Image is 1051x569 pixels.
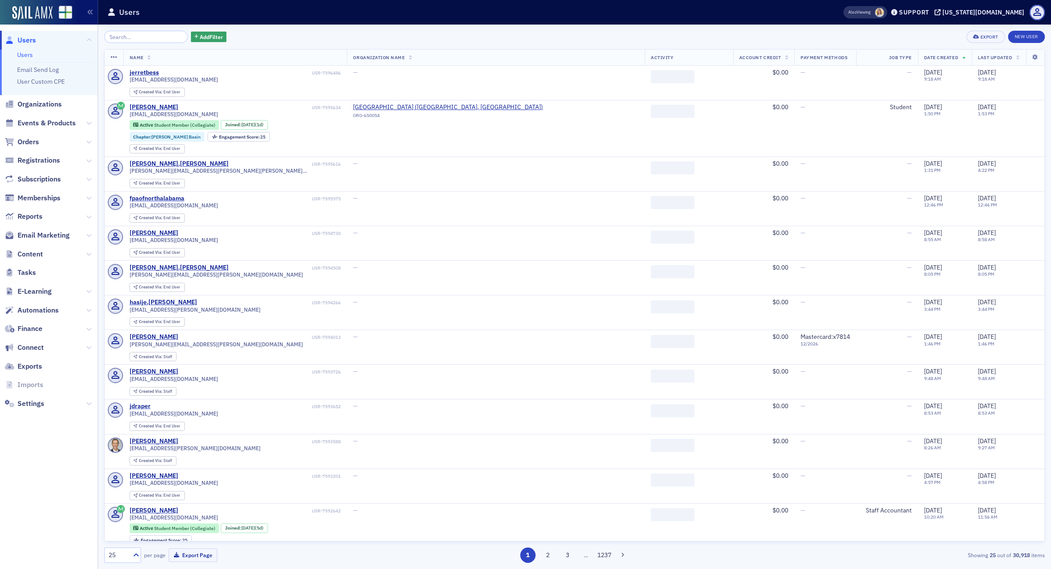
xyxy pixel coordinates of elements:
[907,402,912,410] span: —
[130,472,178,480] div: [PERSON_NAME]
[924,229,942,237] span: [DATE]
[651,439,695,452] span: ‌
[130,88,185,97] div: Created Via: End User
[130,69,159,77] div: jerretbess
[139,319,163,324] span: Created Via :
[5,306,59,315] a: Automations
[772,194,788,202] span: $0.00
[5,193,60,203] a: Memberships
[5,343,44,352] a: Connect
[772,437,788,445] span: $0.00
[130,264,229,272] div: [PERSON_NAME].[PERSON_NAME]
[180,508,341,514] div: USR-7592642
[924,54,958,60] span: Date Created
[133,525,215,531] a: Active Student Member (Collegiate)
[924,202,943,208] time: 12:46 PM
[924,236,941,242] time: 8:55 AM
[978,410,995,416] time: 8:53 AM
[848,9,857,15] div: Also
[924,514,944,520] time: 10:20 AM
[130,195,184,203] a: fpaofnorthalabama
[139,181,180,186] div: End User
[18,118,76,128] span: Events & Products
[772,402,788,410] span: $0.00
[139,284,163,290] span: Created Via :
[180,105,341,110] div: USR-7595634
[801,298,805,306] span: —
[978,76,995,82] time: 9:18 AM
[651,105,695,118] span: ‌
[924,472,942,480] span: [DATE]
[801,367,805,375] span: —
[772,160,788,167] span: $0.00
[801,54,847,60] span: Payment Methods
[907,194,912,202] span: —
[130,333,178,341] div: [PERSON_NAME]
[924,333,942,341] span: [DATE]
[180,473,341,479] div: USR-7593201
[978,54,1012,60] span: Last Updated
[651,508,695,521] span: ‌
[139,249,163,255] span: Created Via :
[230,161,341,167] div: USR-7595616
[18,212,42,221] span: Reports
[130,179,185,188] div: Created Via: End User
[130,144,185,153] div: Created Via: End User
[353,194,358,202] span: —
[353,263,358,271] span: —
[978,194,996,202] span: [DATE]
[139,389,172,394] div: Staff
[978,263,996,271] span: [DATE]
[353,229,358,237] span: —
[130,376,218,382] span: [EMAIL_ADDRESS][DOMAIN_NAME]
[924,271,941,277] time: 8:05 PM
[889,54,912,60] span: Job Type
[5,268,36,277] a: Tasks
[144,551,166,559] label: per page
[18,380,43,390] span: Imports
[907,263,912,271] span: —
[191,32,227,43] button: AddFilter
[772,367,788,375] span: $0.00
[18,249,43,259] span: Content
[966,31,1005,43] button: Export
[651,300,695,313] span: ‌
[130,368,178,376] div: [PERSON_NAME]
[924,410,941,416] time: 8:53 AM
[5,100,62,109] a: Organizations
[907,367,912,375] span: —
[139,216,180,220] div: End User
[130,352,176,361] div: Created Via: Staff
[353,103,543,111] a: [GEOGRAPHIC_DATA] ([GEOGRAPHIC_DATA], [GEOGRAPHIC_DATA])
[208,132,270,142] div: Engagement Score: 25
[978,202,997,208] time: 12:46 PM
[130,317,185,327] div: Created Via: End User
[139,320,180,324] div: End User
[924,479,941,485] time: 4:57 PM
[225,122,242,128] span: Joined :
[130,213,185,223] div: Created Via: End User
[978,167,995,173] time: 4:22 PM
[139,146,180,151] div: End User
[540,548,555,563] button: 2
[133,134,152,140] span: Chapter :
[17,66,59,74] a: Email Send Log
[5,399,44,409] a: Settings
[130,437,178,445] a: [PERSON_NAME]
[651,70,695,83] span: ‌
[160,70,341,76] div: USR-7596486
[978,306,995,312] time: 3:44 PM
[978,445,995,451] time: 9:27 AM
[978,68,996,76] span: [DATE]
[130,422,185,431] div: Created Via: End User
[130,445,261,452] span: [EMAIL_ADDRESS][PERSON_NAME][DOMAIN_NAME]
[130,299,197,306] a: hasije.[PERSON_NAME]
[5,287,52,296] a: E-Learning
[133,122,215,128] a: Active Student Member (Collegiate)
[104,31,188,43] input: Search…
[130,111,218,117] span: [EMAIL_ADDRESS][DOMAIN_NAME]
[772,68,788,76] span: $0.00
[978,160,996,167] span: [DATE]
[907,229,912,237] span: —
[130,491,185,500] div: Created Via: End User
